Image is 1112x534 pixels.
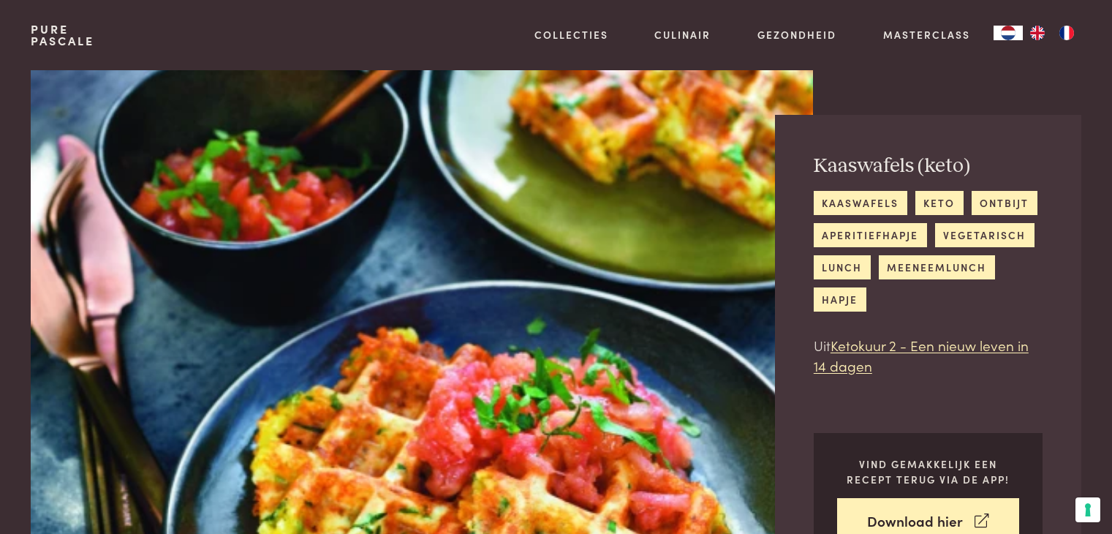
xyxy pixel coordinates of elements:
[31,23,94,47] a: PurePascale
[935,223,1035,247] a: vegetarisch
[757,27,836,42] a: Gezondheid
[814,335,1029,376] a: Ketokuur 2 - Een nieuw leven in 14 dagen
[1023,26,1081,40] ul: Language list
[814,287,866,312] a: hapje
[814,223,927,247] a: aperitiefhapje
[814,335,1043,377] p: Uit
[1023,26,1052,40] a: EN
[994,26,1081,40] aside: Language selected: Nederlands
[994,26,1023,40] a: NL
[837,456,1019,486] p: Vind gemakkelijk een recept terug via de app!
[879,255,995,279] a: meeneemlunch
[994,26,1023,40] div: Language
[915,191,964,215] a: keto
[814,191,907,215] a: kaaswafels
[1075,497,1100,522] button: Uw voorkeuren voor toestemming voor trackingtechnologieën
[654,27,711,42] a: Culinair
[1052,26,1081,40] a: FR
[972,191,1037,215] a: ontbijt
[883,27,970,42] a: Masterclass
[814,154,1043,179] h2: Kaaswafels (keto)
[534,27,608,42] a: Collecties
[814,255,871,279] a: lunch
